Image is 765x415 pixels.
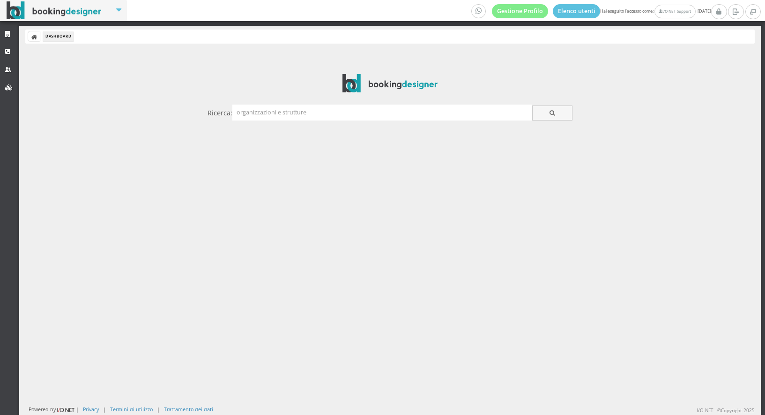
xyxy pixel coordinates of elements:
img: ionet_small_logo.png [56,406,76,414]
span: Hai eseguito l'accesso come: [DATE] [471,4,711,18]
input: organizzazioni e strutture [232,105,532,120]
a: Elenco utenti [553,4,601,18]
img: BookingDesigner.com [342,74,438,92]
a: Trattamento dei dati [164,406,213,413]
div: | [103,406,106,413]
img: BookingDesigner.com [7,1,102,20]
div: | [157,406,160,413]
li: Dashboard [43,31,74,42]
div: Powered by | [29,406,79,414]
a: Privacy [83,406,99,413]
a: I/O NET Support [654,5,695,18]
a: Gestione Profilo [492,4,548,18]
a: Termini di utilizzo [110,406,153,413]
h4: Ricerca: [208,109,232,117]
